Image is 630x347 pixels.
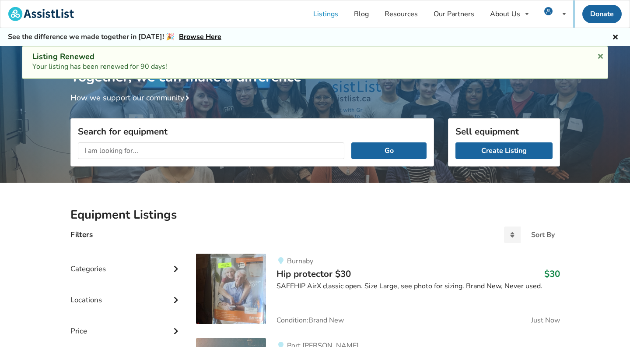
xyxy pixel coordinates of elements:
[78,126,427,137] h3: Search for equipment
[455,142,553,159] a: Create Listing
[70,92,193,103] a: How we support our community
[426,0,482,28] a: Our Partners
[70,247,182,278] div: Categories
[70,46,560,86] h1: Together, we can make a difference
[377,0,426,28] a: Resources
[32,52,598,72] div: Your listing has been renewed for 90 days!
[351,142,426,159] button: Go
[531,317,560,324] span: Just Now
[70,278,182,309] div: Locations
[544,7,553,15] img: user icon
[70,230,93,240] h4: Filters
[70,309,182,340] div: Price
[8,7,74,21] img: assistlist-logo
[70,207,560,223] h2: Equipment Listings
[32,52,598,62] div: Listing Renewed
[287,256,313,266] span: Burnaby
[8,32,221,42] h5: See the difference we made together in [DATE]! 🎉
[490,11,520,18] div: About Us
[582,5,622,23] a: Donate
[544,268,560,280] h3: $30
[196,254,560,331] a: daily living aids-hip protector $30BurnabyHip protector $30$30SAFEHIP AirX classic open. Size Lar...
[455,126,553,137] h3: Sell equipment
[276,317,344,324] span: Condition: Brand New
[179,32,221,42] a: Browse Here
[346,0,377,28] a: Blog
[196,254,266,324] img: daily living aids-hip protector $30
[276,281,560,291] div: SAFEHIP AirX classic open. Size Large, see photo for sizing. Brand New, Never used.
[531,231,555,238] div: Sort By
[78,142,345,159] input: I am looking for...
[276,268,351,280] span: Hip protector $30
[305,0,346,28] a: Listings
